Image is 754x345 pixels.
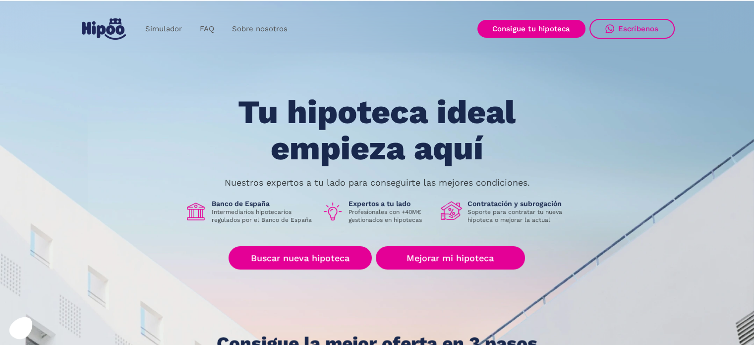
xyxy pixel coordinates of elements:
h1: Contratación y subrogación [467,199,570,208]
div: Escríbenos [618,24,659,33]
h1: Tu hipoteca ideal empieza aquí [189,94,565,166]
a: home [80,14,128,44]
a: Sobre nosotros [223,19,296,39]
a: Buscar nueva hipoteca [229,246,372,270]
h1: Expertos a tu lado [348,199,433,208]
p: Intermediarios hipotecarios regulados por el Banco de España [212,208,314,224]
p: Profesionales con +40M€ gestionados en hipotecas [348,208,433,224]
a: Simulador [136,19,191,39]
p: Nuestros expertos a tu lado para conseguirte las mejores condiciones. [225,179,530,187]
a: Mejorar mi hipoteca [376,246,525,270]
a: FAQ [191,19,223,39]
p: Soporte para contratar tu nueva hipoteca o mejorar la actual [467,208,570,224]
a: Escríbenos [589,19,675,39]
a: Consigue tu hipoteca [477,20,585,38]
h1: Banco de España [212,199,314,208]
